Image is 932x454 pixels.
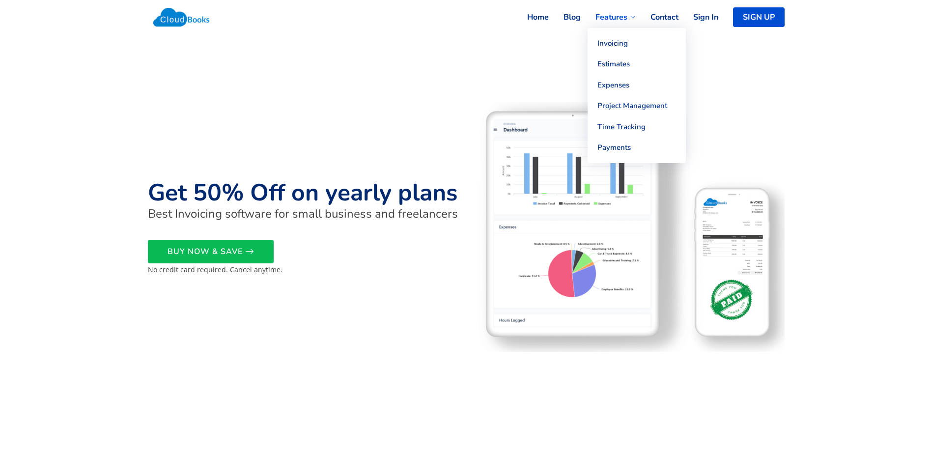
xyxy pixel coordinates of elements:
[148,207,460,221] h4: Best Invoicing software for small business and freelancers
[512,6,549,28] a: Home
[636,6,678,28] a: Contact
[148,179,460,207] h1: Get 50% Off on yearly plans
[588,95,686,116] a: Project Management
[588,33,686,54] a: Invoicing
[588,54,686,75] a: Estimates
[581,6,636,28] a: Features
[588,137,686,158] a: Payments
[595,11,627,23] span: Features
[588,116,686,138] a: Time Tracking
[148,2,215,32] img: Cloudbooks Logo
[148,240,274,263] a: BUY NOW & SAVE
[472,102,785,352] img: Create Professional Looking Estimates Effortlessly
[588,75,686,96] a: Expenses
[549,6,581,28] a: Blog
[733,7,785,27] a: SIGN UP
[678,6,718,28] a: Sign In
[148,265,282,274] small: No credit card required. Cancel anytime.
